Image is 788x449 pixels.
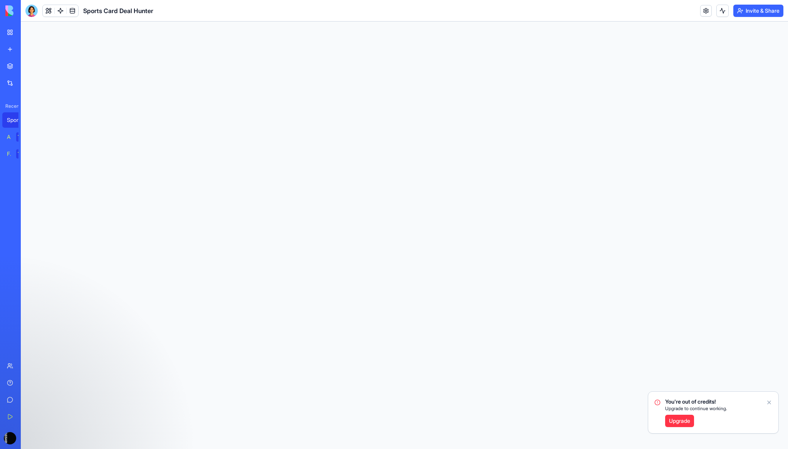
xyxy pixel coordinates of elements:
[2,129,33,145] a: AI Logo GeneratorTRY
[16,149,29,159] div: TRY
[5,5,53,16] img: logo
[7,133,11,141] div: AI Logo Generator
[16,132,29,142] div: TRY
[83,6,153,15] span: Sports Card Deal Hunter
[110,391,264,445] iframe: Intercom notifications message
[2,112,33,128] a: Sports Card Deal Hunter
[7,116,29,124] div: Sports Card Deal Hunter
[665,406,727,412] span: Upgrade to continue working.
[665,398,727,406] span: You're out of credits!
[4,432,16,444] img: ACg8ocIhkuU95Df_of0v9Q5BeSK2FIup-vtOdlvNMVrjVcY10vTnbQo=s96-c
[733,5,783,17] button: Invite & Share
[2,103,18,109] span: Recent
[665,415,694,427] a: Upgrade
[7,150,11,158] div: Feedback Form
[2,146,33,162] a: Feedback FormTRY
